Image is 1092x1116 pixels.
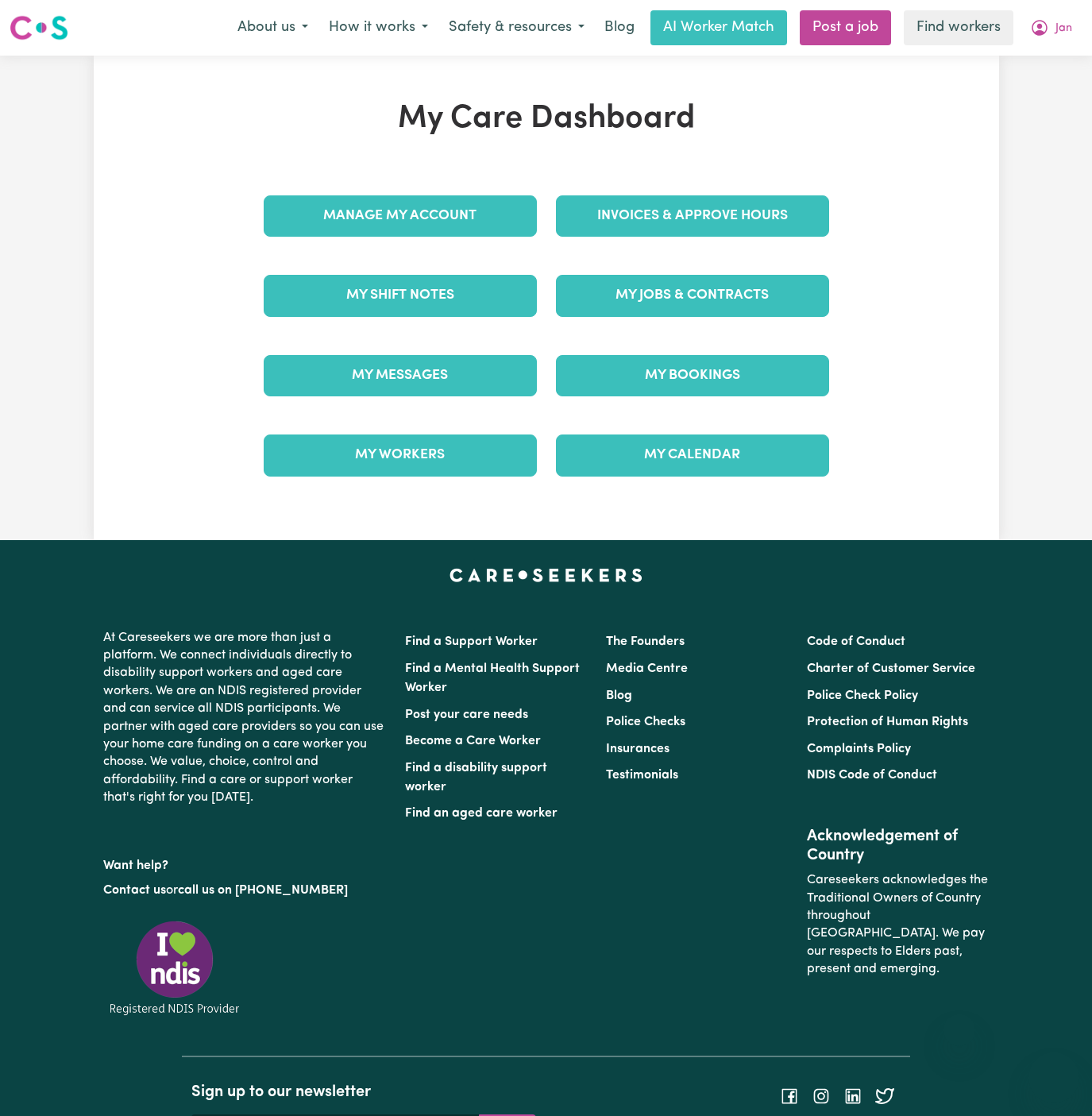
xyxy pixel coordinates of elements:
[556,275,829,316] a: My Jobs & Contracts
[556,355,829,396] a: My Bookings
[650,10,787,45] a: AI Worker Match
[191,1083,536,1102] h2: Sign up to our newsletter
[264,275,537,316] a: My Shift Notes
[405,662,580,694] a: Find a Mental Health Support Worker
[943,1014,975,1046] iframe: Close message
[556,434,829,476] a: My Calendar
[264,195,537,237] a: Manage My Account
[1028,1052,1079,1103] iframe: Button to launch messaging window
[807,689,918,702] a: Police Check Policy
[606,716,685,728] a: Police Checks
[178,884,348,897] a: call us on [PHONE_NUMBER]
[807,635,905,648] a: Code of Conduct
[318,11,438,44] button: How it works
[807,827,989,865] h2: Acknowledgement of Country
[103,918,246,1018] img: Registered NDIS provider
[438,11,595,44] button: Safety & resources
[10,14,68,42] img: Careseekers logo
[606,689,632,702] a: Blog
[405,635,538,648] a: Find a Support Worker
[264,355,537,396] a: My Messages
[1055,20,1072,37] span: Jan
[807,743,911,755] a: Complaints Policy
[904,10,1013,45] a: Find workers
[606,743,669,755] a: Insurances
[1020,11,1082,44] button: My Account
[595,10,644,45] a: Blog
[606,635,685,648] a: The Founders
[264,434,537,476] a: My Workers
[405,709,528,721] a: Post your care needs
[450,569,642,581] a: Careseekers home page
[807,865,989,984] p: Careseekers acknowledges the Traditional Owners of Country throughout [GEOGRAPHIC_DATA]. We pay o...
[10,10,68,46] a: Careseekers logo
[807,716,968,728] a: Protection of Human Rights
[227,11,318,44] button: About us
[875,1090,894,1102] a: Follow Careseekers on Twitter
[103,875,386,906] p: or
[606,662,688,675] a: Media Centre
[103,851,386,875] p: Want help?
[606,769,678,782] a: Testimonials
[843,1090,862,1102] a: Follow Careseekers on LinkedIn
[807,662,975,675] a: Charter of Customer Service
[405,735,541,747] a: Become a Care Worker
[812,1090,831,1102] a: Follow Careseekers on Instagram
[103,623,386,813] p: At Careseekers we are more than just a platform. We connect individuals directly to disability su...
[405,807,558,820] a: Find an aged care worker
[807,769,937,782] a: NDIS Code of Conduct
[800,10,891,45] a: Post a job
[780,1090,799,1102] a: Follow Careseekers on Facebook
[405,762,547,794] a: Find a disability support worker
[103,884,166,897] a: Contact us
[556,195,829,237] a: Invoices & Approve Hours
[254,100,839,138] h1: My Care Dashboard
